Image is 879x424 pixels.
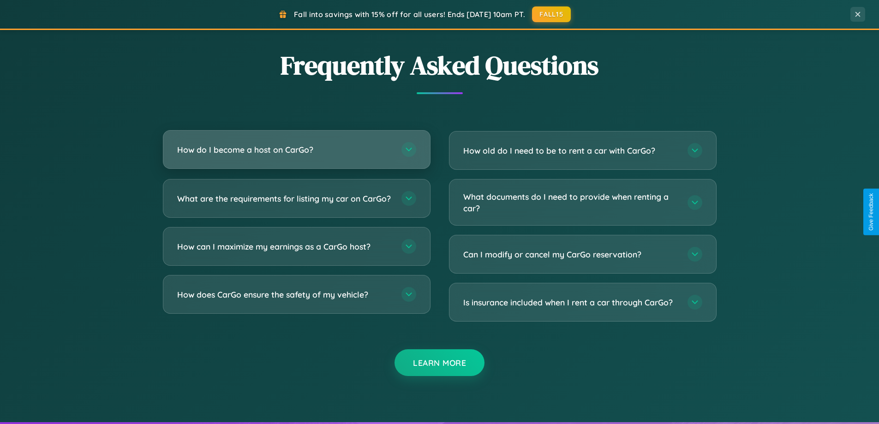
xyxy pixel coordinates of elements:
[177,241,392,252] h3: How can I maximize my earnings as a CarGo host?
[163,48,717,83] h2: Frequently Asked Questions
[463,297,678,308] h3: Is insurance included when I rent a car through CarGo?
[177,144,392,155] h3: How do I become a host on CarGo?
[868,193,874,231] div: Give Feedback
[463,145,678,156] h3: How old do I need to be to rent a car with CarGo?
[177,193,392,204] h3: What are the requirements for listing my car on CarGo?
[395,349,484,376] button: Learn More
[463,191,678,214] h3: What documents do I need to provide when renting a car?
[463,249,678,260] h3: Can I modify or cancel my CarGo reservation?
[294,10,525,19] span: Fall into savings with 15% off for all users! Ends [DATE] 10am PT.
[532,6,571,22] button: FALL15
[177,289,392,300] h3: How does CarGo ensure the safety of my vehicle?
